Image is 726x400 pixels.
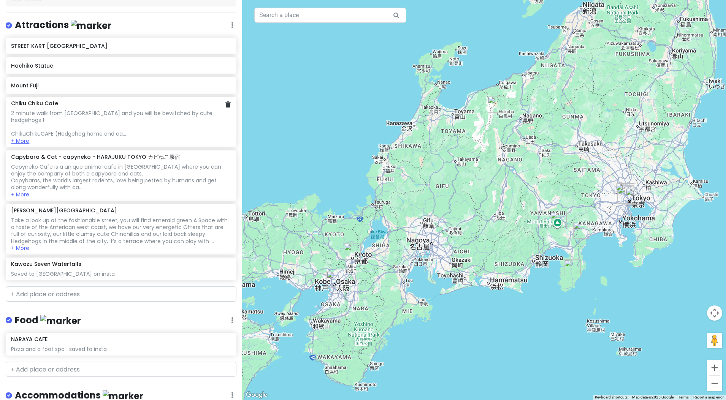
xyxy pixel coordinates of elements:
h4: Attractions [15,19,111,32]
div: Wadano Forest Hotel & Apartments [488,96,504,113]
img: Google [244,390,269,400]
div: Centara Grand Hotel Osaka [327,271,343,288]
input: + Add place or address [6,362,236,377]
h6: Chiku Chiku Cafe [11,100,58,107]
div: Capyneko Cafe is a unique animal cafe in [GEOGRAPHIC_DATA] where you can enjoy the company of bot... [11,163,231,191]
div: Kawazu Seven Waterfalls [564,259,581,276]
button: Keyboard shortcuts [595,395,628,400]
a: Delete place [225,100,231,109]
button: + More [11,138,29,144]
a: Click to see this area on Google Maps [244,390,269,400]
div: 2 minute walk from [GEOGRAPHIC_DATA] and you will be bewitched by cute hedgehogs ! ChikuChikuCAFE... [11,110,231,138]
h6: [PERSON_NAME][GEOGRAPHIC_DATA] [11,207,117,214]
div: Mount Fuji [550,212,567,228]
button: Drag Pegman onto the map to open Street View [707,333,722,348]
input: Search a place [254,8,406,23]
button: + More [11,245,29,251]
h6: Kawazu Seven Waterfalls [11,261,81,267]
h6: NARAYA CAFE [11,336,48,343]
img: marker [71,20,111,32]
div: STREET KART Tokyo [626,188,642,205]
h6: Capybara & Cat - capyneko - HARAJUKU TOKYO カピねこ原宿 [11,153,180,160]
div: Take a look up at the fashionable street, you will find emerald green A Space with a taste of the... [11,217,231,245]
div: Pizza and a foot spa- saved to insta [11,346,231,353]
button: + More [11,191,29,198]
img: marker [40,315,81,327]
div: Saved to [GEOGRAPHIC_DATA] on insta [11,270,231,277]
h4: Food [15,314,81,327]
div: NARAYA CAFE [573,222,590,239]
a: Report a map error [693,395,724,399]
button: Zoom in [707,360,722,375]
a: Terms (opens in new tab) [678,395,689,399]
div: Mercure Kyoto Station [344,243,361,260]
button: Zoom out [707,376,722,391]
span: Map data ©2025 Google [632,395,674,399]
h6: STREET KART [GEOGRAPHIC_DATA] [11,43,231,49]
div: Chiku Chiku Cafe [616,183,636,204]
button: Map camera controls [707,305,722,321]
h6: Mount Fuji [11,82,231,89]
h6: Hachiko Statue [11,62,231,69]
input: + Add place or address [6,286,236,302]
